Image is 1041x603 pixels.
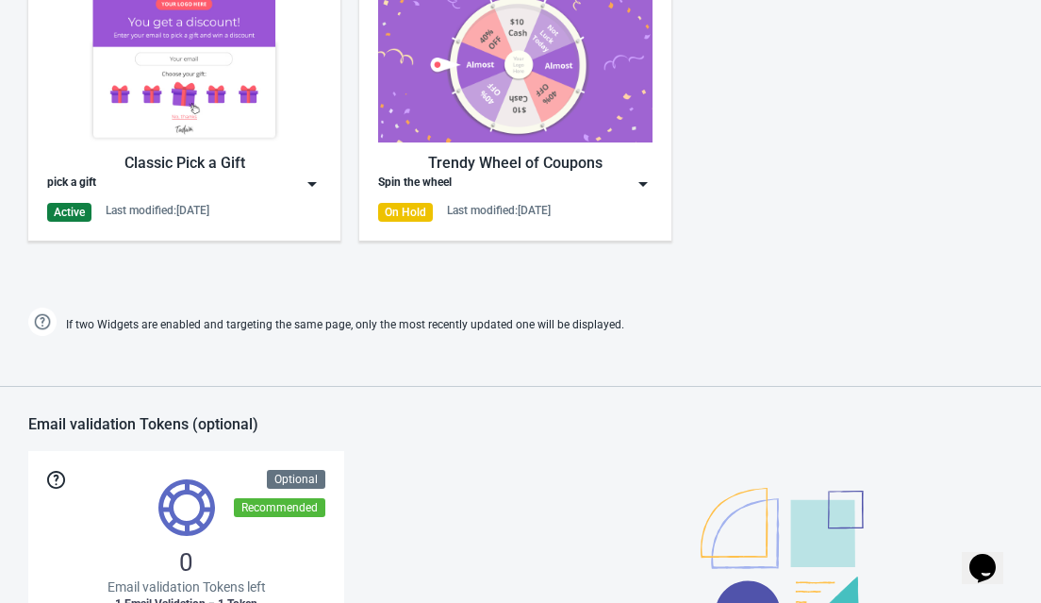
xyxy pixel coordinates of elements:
[47,175,96,193] div: pick a gift
[66,310,624,341] span: If two Widgets are enabled and targeting the same page, only the most recently updated one will b...
[179,547,193,578] span: 0
[106,203,209,218] div: Last modified: [DATE]
[303,175,322,193] img: dropdown.png
[107,578,266,596] span: Email validation Tokens left
[962,528,1022,584] iframe: chat widget
[378,203,433,222] div: On Hold
[47,152,322,175] div: Classic Pick a Gift
[378,175,452,193] div: Spin the wheel
[447,203,551,218] div: Last modified: [DATE]
[47,203,91,222] div: Active
[158,479,215,536] img: tokens.svg
[378,152,653,175] div: Trendy Wheel of Coupons
[267,470,325,489] div: Optional
[234,498,325,517] div: Recommended
[28,308,57,336] img: help.png
[634,175,653,193] img: dropdown.png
